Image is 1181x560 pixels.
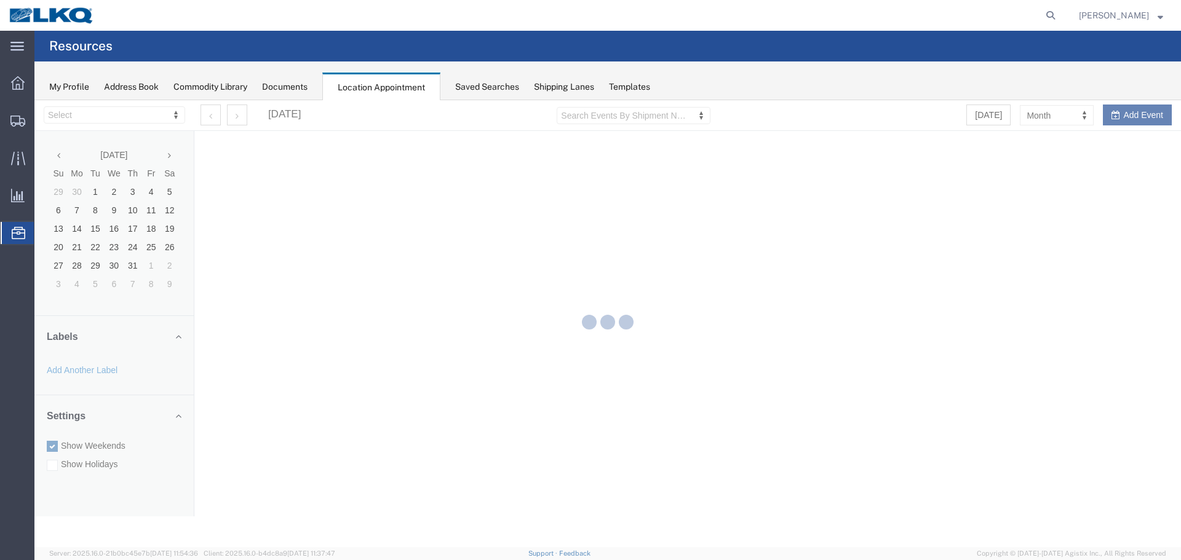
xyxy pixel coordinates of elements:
span: Copyright © [DATE]-[DATE] Agistix Inc., All Rights Reserved [977,548,1166,559]
a: Support [528,550,559,557]
span: [DATE] 11:37:47 [287,550,335,557]
a: Feedback [559,550,590,557]
div: Location Appointment [322,73,440,101]
div: Documents [262,81,308,93]
span: Client: 2025.16.0-b4dc8a9 [204,550,335,557]
div: Shipping Lanes [534,81,594,93]
span: Lea Merryweather [1079,9,1149,22]
span: Server: 2025.16.0-21b0bc45e7b [49,550,198,557]
div: Templates [609,81,650,93]
h4: Resources [49,31,113,61]
div: Commodity Library [173,81,247,93]
div: Saved Searches [455,81,519,93]
img: logo [9,6,95,25]
div: Address Book [104,81,159,93]
span: [DATE] 11:54:36 [150,550,198,557]
div: My Profile [49,81,89,93]
button: [PERSON_NAME] [1078,8,1164,23]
